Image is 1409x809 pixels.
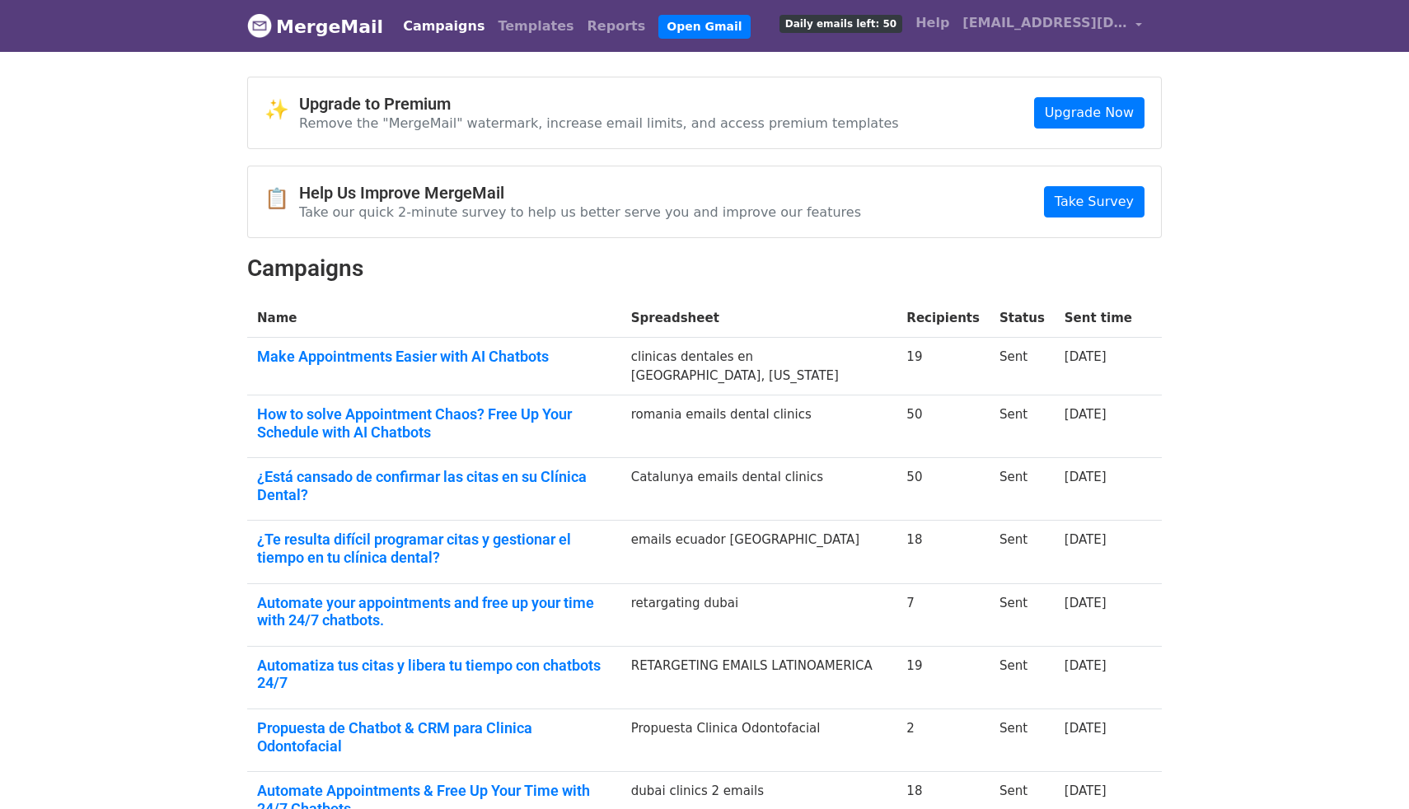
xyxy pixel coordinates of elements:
td: emails ecuador [GEOGRAPHIC_DATA] [621,521,897,583]
a: Templates [491,10,580,43]
p: Take our quick 2-minute survey to help us better serve you and improve our features [299,203,861,221]
a: Make Appointments Easier with AI Chatbots [257,348,611,366]
a: [DATE] [1065,407,1107,422]
td: 19 [896,646,990,708]
td: 7 [896,583,990,646]
span: Daily emails left: 50 [779,15,902,33]
td: 18 [896,521,990,583]
td: clinicas dentales en [GEOGRAPHIC_DATA], [US_STATE] [621,338,897,395]
td: retargating dubai [621,583,897,646]
a: [DATE] [1065,658,1107,673]
iframe: Chat Widget [1327,730,1409,809]
a: Open Gmail [658,15,750,39]
td: 50 [896,395,990,458]
h4: Help Us Improve MergeMail [299,183,861,203]
a: Upgrade Now [1034,97,1145,129]
a: [DATE] [1065,721,1107,736]
td: Sent [990,395,1055,458]
td: Catalunya emails dental clinics [621,458,897,521]
p: Remove the "MergeMail" watermark, increase email limits, and access premium templates [299,115,899,132]
a: Daily emails left: 50 [773,7,909,40]
a: Help [909,7,956,40]
td: RETARGETING EMAILS LATINOAMERICA [621,646,897,708]
a: [EMAIL_ADDRESS][DOMAIN_NAME] [956,7,1149,45]
th: Status [990,299,1055,338]
a: ¿Te resulta difícil programar citas y gestionar el tiempo en tu clínica dental? [257,531,611,566]
a: MergeMail [247,9,383,44]
td: Sent [990,521,1055,583]
a: [DATE] [1065,532,1107,547]
a: How to solve Appointment Chaos? Free Up Your Schedule with AI Chatbots [257,405,611,441]
a: ¿Está cansado de confirmar las citas en su Clínica Dental? [257,468,611,503]
th: Spreadsheet [621,299,897,338]
a: [DATE] [1065,596,1107,610]
span: 📋 [264,187,299,211]
span: ✨ [264,98,299,122]
a: Reports [581,10,653,43]
td: Sent [990,583,1055,646]
img: MergeMail logo [247,13,272,38]
a: [DATE] [1065,783,1107,798]
h2: Campaigns [247,255,1162,283]
td: Sent [990,709,1055,772]
th: Sent time [1055,299,1142,338]
a: Take Survey [1044,186,1145,217]
a: Propuesta de Chatbot & CRM para Clinica Odontofacial [257,719,611,755]
a: Campaigns [396,10,491,43]
h4: Upgrade to Premium [299,94,899,114]
td: Propuesta Clinica Odontofacial [621,709,897,772]
a: [DATE] [1065,349,1107,364]
td: romania emails dental clinics [621,395,897,458]
span: [EMAIL_ADDRESS][DOMAIN_NAME] [962,13,1127,33]
th: Name [247,299,621,338]
th: Recipients [896,299,990,338]
td: 2 [896,709,990,772]
td: Sent [990,458,1055,521]
a: [DATE] [1065,470,1107,484]
a: Automate your appointments and free up your time with 24/7 chatbots. [257,594,611,629]
td: Sent [990,338,1055,395]
td: 19 [896,338,990,395]
td: Sent [990,646,1055,708]
td: 50 [896,458,990,521]
a: Automatiza tus citas y libera tu tiempo con chatbots 24/7 [257,657,611,692]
